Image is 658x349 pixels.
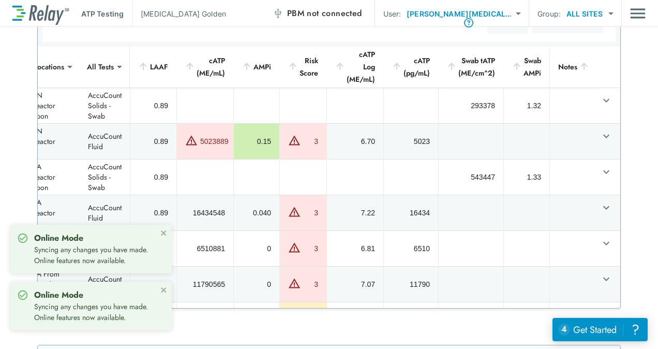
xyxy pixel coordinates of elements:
p: User: [383,8,401,19]
div: Risk Score [288,54,318,79]
div: All Locations [15,56,71,77]
strong: Online Mode [34,232,83,244]
button: PBM not connected [268,3,366,24]
p: Syncing any changes you have made. Online features now available. [34,244,157,266]
div: 11790 [392,279,430,289]
div: 11790565 [185,279,225,289]
div: 5023889 [200,136,229,147]
button: expand row [597,127,615,145]
div: 3 [303,279,318,289]
div: 0.040 [242,208,271,218]
div: LAAF [138,61,168,73]
button: expand row [597,163,615,181]
td: AccuCount Solids - Swab [80,159,130,195]
div: 3 [303,136,318,147]
div: cATP (pg/mL) [392,54,430,79]
button: close [160,286,168,294]
div: 6510 [392,243,430,254]
strong: Online Mode [34,289,83,301]
div: cATP Log (ME/mL) [335,48,375,85]
div: 6.70 [335,136,375,147]
img: Warning [288,277,301,289]
img: Drawer Icon [630,4,646,23]
td: Blank [549,302,597,338]
img: Offline Icon [273,8,283,19]
div: 293378 [447,100,495,111]
div: 0.89 [139,100,168,111]
div: cATP (ME/mL) [185,54,225,79]
div: 3 [303,208,318,218]
div: 6510881 [185,243,225,254]
p: Syncing any changes you have made. Online features now available. [34,301,157,323]
td: ERHA Bioreactor Coupon [15,159,80,195]
div: 3 [303,243,318,254]
div: 7.22 [335,208,375,218]
button: expand row [597,306,615,324]
p: Group: [537,8,561,19]
p: [MEDICAL_DATA] Golden [141,8,226,19]
p: ATP Testing [81,8,124,19]
div: 0.89 [139,172,168,182]
div: 0.89 [139,136,168,147]
button: expand row [597,235,615,252]
td: AccuCount Fluid [80,124,130,159]
img: Warning [288,241,301,254]
div: Notes [558,61,589,73]
div: AMPi [242,61,271,73]
div: All Tests [80,56,121,77]
div: 1.32 [512,100,541,111]
img: Warning [288,206,301,218]
td: USAN Bioreactor Coupon [15,88,80,123]
button: close [160,229,168,237]
img: Warning [185,134,198,147]
td: USAN Bioreactor Fluid [15,124,80,159]
div: 0 [242,243,271,254]
div: 0.15 [242,136,271,147]
div: 0 [242,279,271,289]
span: not connected [307,7,362,19]
div: 5023 [392,136,430,147]
div: 543447 [447,172,495,182]
div: Swab AMPi [512,54,541,79]
button: Main menu [630,4,646,23]
div: 6.81 [335,243,375,254]
td: ERHA Bioreactor Fluid [15,195,80,230]
button: expand row [597,270,615,288]
div: 0.89 [139,208,168,218]
div: 16434 [392,208,430,218]
img: Online [18,290,28,300]
button: expand row [597,199,615,216]
td: AccuCount Solids - Swab [80,88,130,123]
div: 1.33 [512,172,541,182]
td: AccuCount Fluid [80,195,130,230]
img: LuminUltra Relay [12,3,69,25]
button: expand row [597,92,615,109]
img: Online [18,233,28,243]
div: 16434548 [185,208,225,218]
span: PBM [287,6,362,21]
div: 7.07 [335,279,375,289]
div: Swab tATP (ME/cm^2) [446,54,495,79]
img: Warning [288,134,301,147]
iframe: Resource center [552,318,648,341]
